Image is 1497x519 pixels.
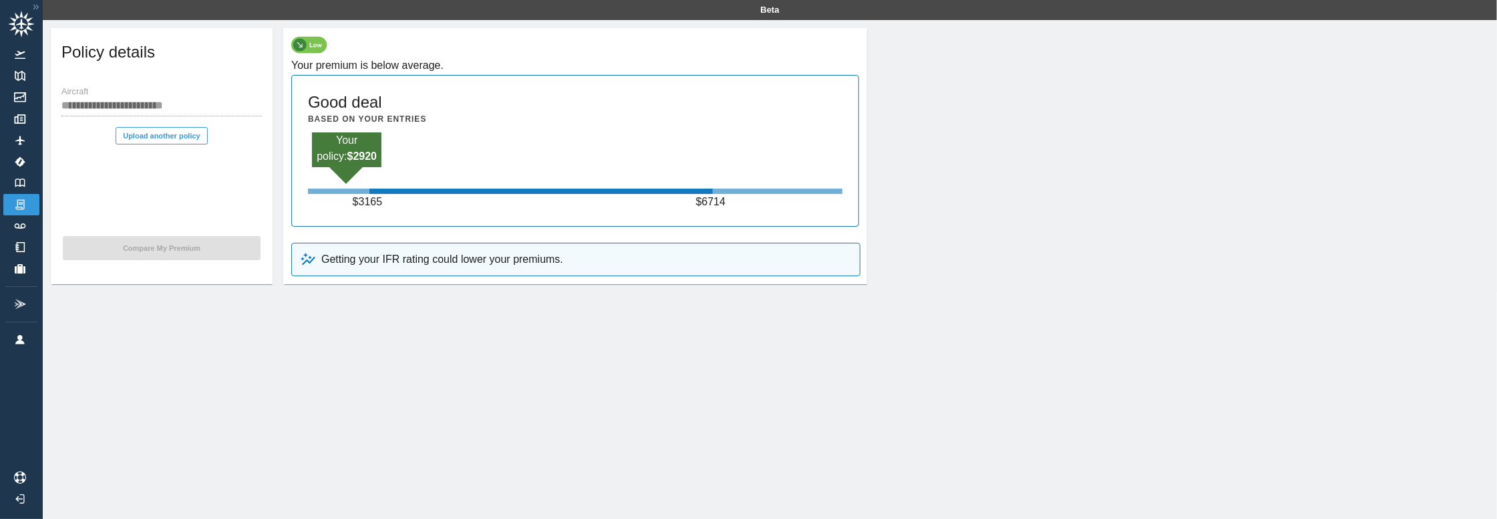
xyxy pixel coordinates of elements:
img: low-policy-chip-9b0cc05e33be86b55243.svg [291,36,329,54]
h6: Based on your entries [308,113,426,126]
b: $ 2920 [347,150,377,162]
h5: Policy details [61,41,155,63]
button: Upload another policy [116,127,208,144]
p: Your policy: [312,132,381,165]
h6: Your premium is below average. [291,56,859,75]
img: uptrend-and-star-798e9c881b4915e3b082.svg [300,251,316,268]
label: Aircraft [61,86,88,98]
p: $ 6714 [696,194,729,210]
p: $ 3165 [353,194,386,210]
p: Getting your IFR rating could lower your premiums. [321,251,563,268]
h5: Good deal [308,92,382,113]
div: Policy details [51,28,273,82]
